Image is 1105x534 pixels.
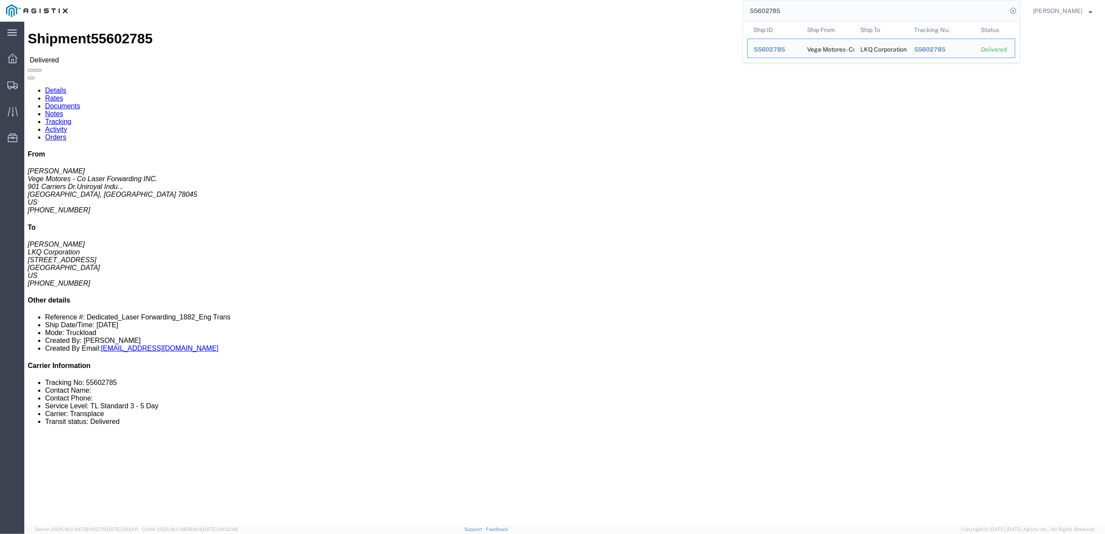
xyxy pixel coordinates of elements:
[807,39,849,58] div: Vege Motores - Co Laser Forwarding INC.
[914,45,969,54] div: 55602785
[754,46,785,53] span: 55602785
[801,21,855,39] th: Ship From
[24,22,1105,525] iframe: FS Legacy Container
[975,21,1015,39] th: Status
[854,21,908,39] th: Ship To
[6,4,68,17] img: logo
[105,527,138,532] span: [DATE] 09:51:11
[914,46,945,53] span: 55602785
[1033,6,1093,16] button: [PERSON_NAME]
[464,527,486,532] a: Support
[142,527,238,532] span: Client: 2025.18.0-9839db4
[908,21,975,39] th: Tracking Nu.
[743,0,1007,21] input: Search for shipment number, reference number
[202,527,238,532] span: [DATE] 09:32:48
[754,45,795,54] div: 55602785
[486,527,508,532] a: Feedback
[861,39,902,58] div: LKQ Corporation
[1033,6,1082,16] span: Jorge Hinojosa
[961,526,1095,533] span: Copyright © [DATE]-[DATE] Agistix Inc., All Rights Reserved
[35,527,138,532] span: Server: 2025.18.0-dd719145275
[747,21,801,39] th: Ship ID
[747,21,1020,62] table: Search Results
[981,45,1009,54] div: Delivered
